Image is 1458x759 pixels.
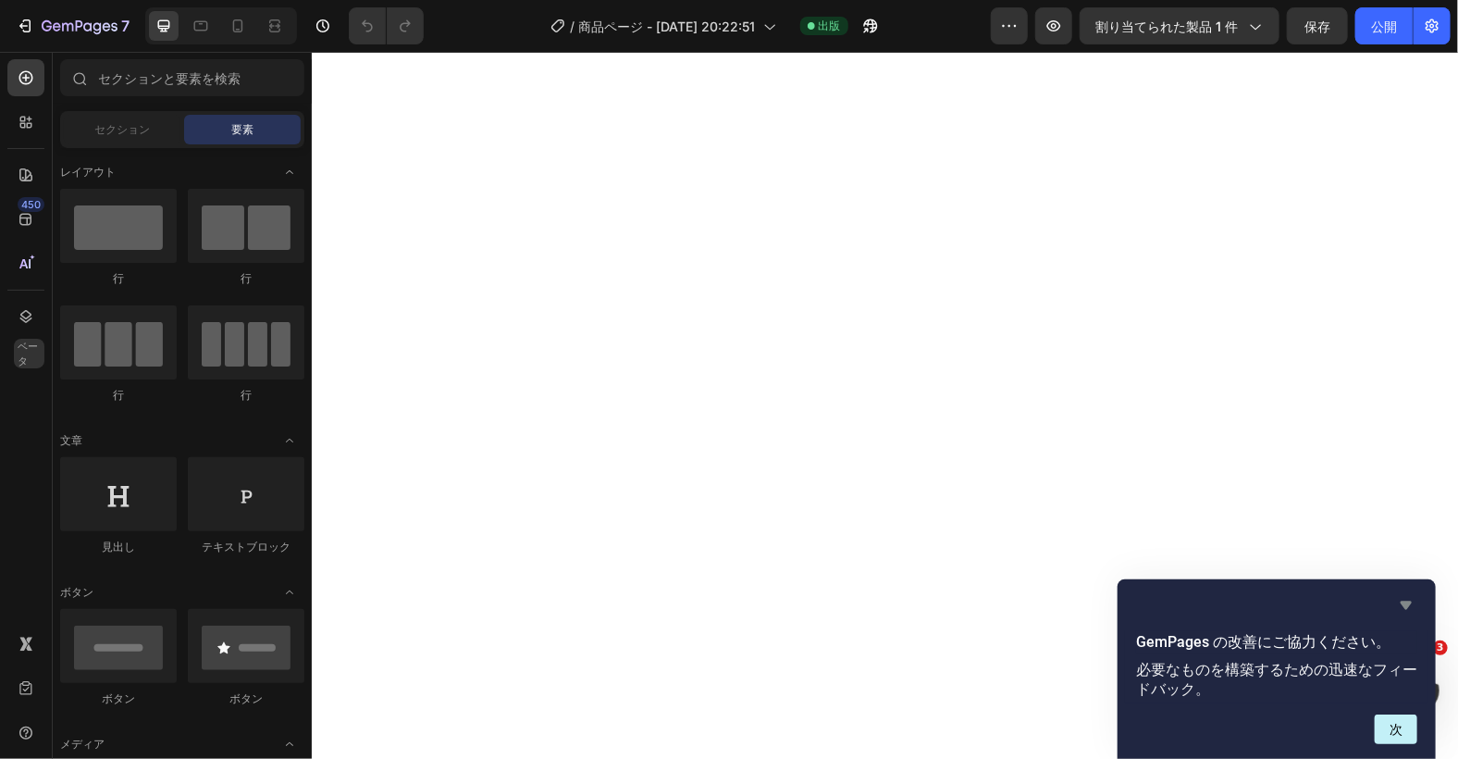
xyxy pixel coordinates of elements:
[60,433,82,447] font: 文章
[60,585,93,599] font: ボタン
[1437,641,1444,653] font: 3
[1390,722,1402,737] font: 次
[1355,7,1413,44] button: 公開
[113,388,124,402] font: 行
[7,7,138,44] button: 7
[1304,19,1330,34] font: 保存
[275,729,304,759] span: トグルを開く
[1136,594,1417,744] div: GemPages の改善にご協力ください。
[241,388,252,402] font: 行
[1375,715,1417,744] button: 次の質問
[94,122,150,136] font: セクション
[579,19,756,34] font: 商品ページ - [DATE] 20:22:51
[1136,661,1417,698] font: 必要なものを構築するための迅速なフィードバック。
[60,59,304,96] input: セクションと要素を検索
[113,271,124,285] font: 行
[121,17,130,35] font: 7
[229,691,263,705] font: ボタン
[312,52,1458,759] iframe: デザインエリア
[1287,7,1348,44] button: 保存
[202,540,290,554] font: テキストブロック
[571,19,575,34] font: /
[231,122,253,136] font: 要素
[1136,633,1390,651] font: GemPages の改善にご協力ください。
[1395,594,1417,616] button: アンケートを非表示
[349,7,424,44] div: 元に戻す/やり直し
[21,198,41,211] font: 450
[1371,19,1397,34] font: 公開
[275,426,304,455] span: トグルを開く
[819,19,841,32] font: 出版
[1136,631,1417,653] h2: GemPages の改善にご協力ください。
[275,578,304,607] span: トグルを開く
[1095,19,1238,34] font: 割り当てられた製品 1 件
[102,691,135,705] font: ボタン
[1080,7,1279,44] button: 割り当てられた製品 1 件
[18,340,38,367] font: ベータ
[102,540,135,554] font: 見出し
[275,157,304,187] span: トグルを開く
[60,165,116,179] font: レイアウト
[241,271,252,285] font: 行
[60,737,105,751] font: メディア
